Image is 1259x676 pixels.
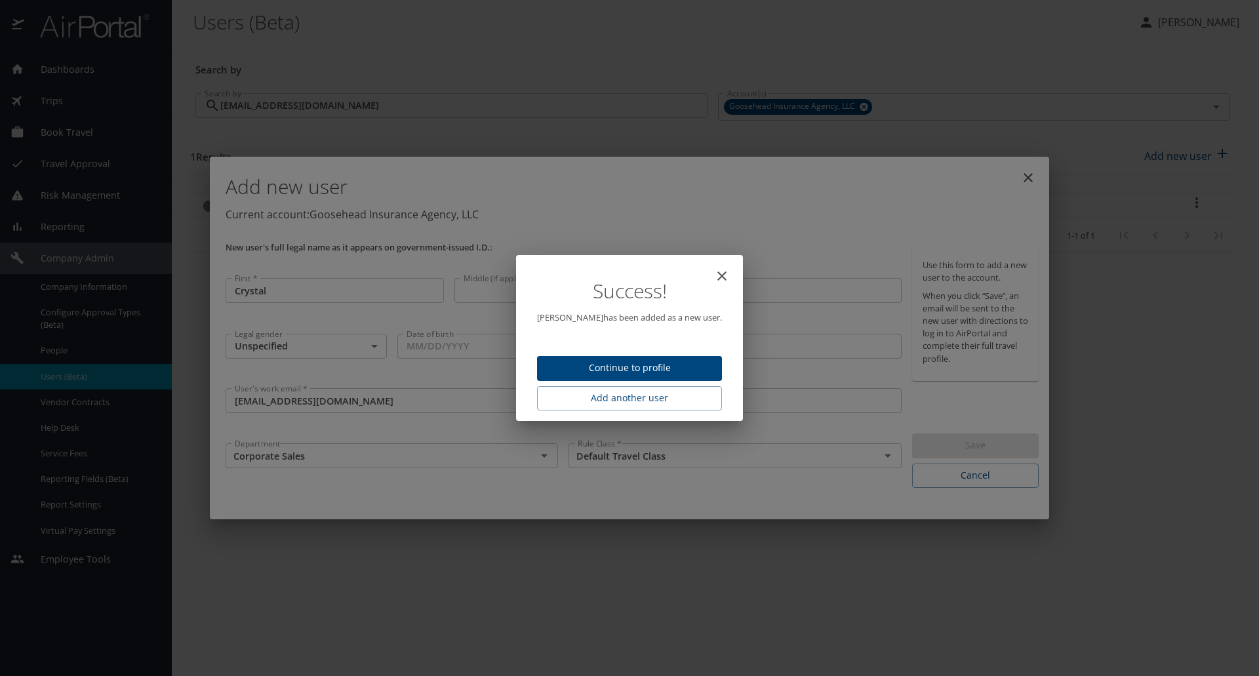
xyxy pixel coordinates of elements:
[548,390,711,407] span: Add another user
[537,356,722,382] button: Continue to profile
[537,281,722,301] h1: Success!
[548,360,711,376] span: Continue to profile
[537,311,722,324] p: [PERSON_NAME] has been added as a new user.
[706,260,738,292] button: close
[537,386,722,410] button: Add another user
